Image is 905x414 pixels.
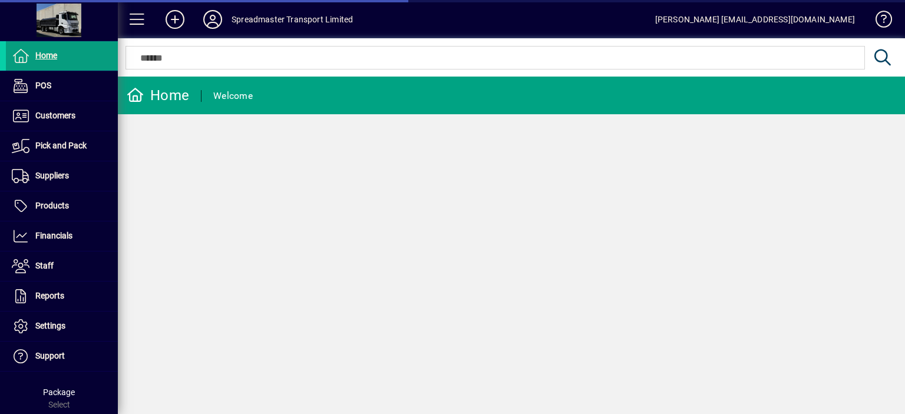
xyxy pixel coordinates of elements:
[655,10,855,29] div: [PERSON_NAME] [EMAIL_ADDRESS][DOMAIN_NAME]
[35,261,54,270] span: Staff
[213,87,253,105] div: Welcome
[6,281,118,311] a: Reports
[127,86,189,105] div: Home
[156,9,194,30] button: Add
[35,141,87,150] span: Pick and Pack
[194,9,232,30] button: Profile
[35,351,65,360] span: Support
[35,231,72,240] span: Financials
[6,191,118,221] a: Products
[35,111,75,120] span: Customers
[6,71,118,101] a: POS
[35,291,64,300] span: Reports
[35,321,65,330] span: Settings
[35,171,69,180] span: Suppliers
[6,342,118,371] a: Support
[6,251,118,281] a: Staff
[6,101,118,131] a: Customers
[6,312,118,341] a: Settings
[232,10,353,29] div: Spreadmaster Transport Limited
[6,221,118,251] a: Financials
[35,51,57,60] span: Home
[6,161,118,191] a: Suppliers
[867,2,890,41] a: Knowledge Base
[43,387,75,397] span: Package
[35,201,69,210] span: Products
[35,81,51,90] span: POS
[6,131,118,161] a: Pick and Pack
